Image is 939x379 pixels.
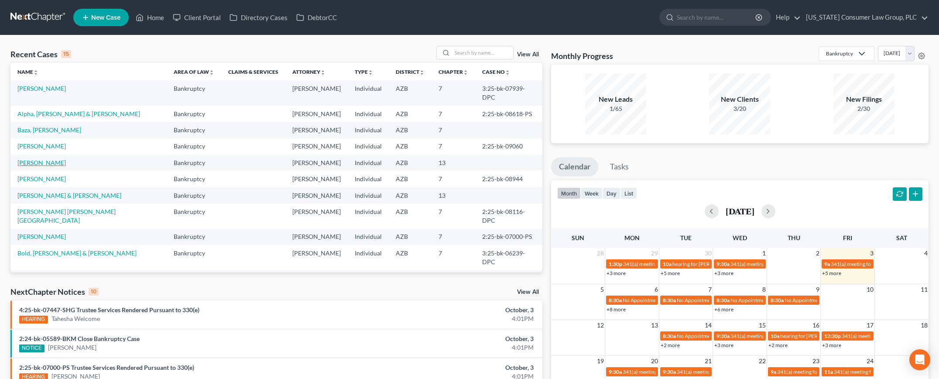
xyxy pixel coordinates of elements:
[607,306,626,313] a: +8 more
[432,155,475,171] td: 13
[482,69,510,75] a: Case Nounfold_more
[475,138,542,155] td: 2:25-bk-09060
[17,175,66,183] a: [PERSON_NAME]
[285,138,348,155] td: [PERSON_NAME]
[225,10,292,25] a: Directory Cases
[285,171,348,187] td: [PERSON_NAME]
[475,80,542,105] td: 3:25-bk-07939-DPC
[19,364,194,371] a: 2:25-bk-07000-PS Trustee Services Rendered Pursuant to 330(e)
[812,320,820,331] span: 16
[355,69,373,75] a: Typeunfold_more
[920,284,929,295] span: 11
[17,249,137,257] a: Bold, [PERSON_NAME] & [PERSON_NAME]
[758,356,767,366] span: 22
[17,208,116,224] a: [PERSON_NAME] [PERSON_NAME][GEOGRAPHIC_DATA]
[909,349,930,370] div: Open Intercom Messenger
[221,63,285,80] th: Claims & Services
[432,122,475,138] td: 7
[596,248,605,258] span: 28
[389,171,432,187] td: AZB
[167,187,221,203] td: Bankruptcy
[368,70,373,75] i: unfold_more
[348,203,389,228] td: Individual
[285,155,348,171] td: [PERSON_NAME]
[389,270,432,295] td: AZB
[285,80,348,105] td: [PERSON_NAME]
[320,70,326,75] i: unfold_more
[432,80,475,105] td: 7
[389,80,432,105] td: AZB
[348,187,389,203] td: Individual
[61,50,71,58] div: 15
[167,80,221,105] td: Bankruptcy
[709,94,770,104] div: New Clients
[389,106,432,122] td: AZB
[285,106,348,122] td: [PERSON_NAME]
[167,122,221,138] td: Bankruptcy
[452,46,513,59] input: Search by name...
[585,104,646,113] div: 1/65
[866,356,874,366] span: 24
[822,342,841,348] a: +3 more
[920,320,929,331] span: 18
[475,203,542,228] td: 2:25-bk-08116-DPC
[788,234,800,241] span: Thu
[432,106,475,122] td: 7
[869,248,874,258] span: 3
[716,261,730,267] span: 9:30a
[866,284,874,295] span: 10
[389,229,432,245] td: AZB
[581,187,603,199] button: week
[609,297,622,303] span: 8:30a
[19,316,48,324] div: HEARING
[17,233,66,240] a: [PERSON_NAME]
[432,245,475,270] td: 7
[131,10,168,25] a: Home
[475,270,542,295] td: 2:24-bk-04389-BKM
[475,229,542,245] td: 2:25-bk-07000-PS
[51,314,100,323] a: Tahesha Welcome
[896,234,907,241] span: Sat
[432,203,475,228] td: 7
[709,104,770,113] div: 3/20
[623,261,707,267] span: 341(a) meeting for [PERSON_NAME]
[661,270,680,276] a: +5 more
[432,229,475,245] td: 7
[716,297,730,303] span: 8:30a
[831,261,938,267] span: 341(a) meeting for [PERSON_NAME] Welcome
[368,314,534,323] div: 4:01PM
[815,248,820,258] span: 2
[167,171,221,187] td: Bankruptcy
[505,70,510,75] i: unfold_more
[650,320,659,331] span: 13
[19,335,140,342] a: 2:24-bk-05589-BKM Close Bankruptcy Case
[661,342,680,348] a: +2 more
[824,261,830,267] span: 9a
[368,363,534,372] div: October, 3
[680,234,692,241] span: Tue
[348,155,389,171] td: Individual
[663,333,676,339] span: 8:30a
[609,261,622,267] span: 1:30p
[368,334,534,343] div: October, 3
[10,286,99,297] div: NextChapter Notices
[761,248,767,258] span: 1
[33,70,38,75] i: unfold_more
[833,94,894,104] div: New Filings
[167,203,221,228] td: Bankruptcy
[714,270,733,276] a: +3 more
[785,297,825,303] span: No Appointments
[167,138,221,155] td: Bankruptcy
[389,155,432,171] td: AZB
[866,320,874,331] span: 17
[730,333,861,339] span: 341(a) meeting for [PERSON_NAME] & [PERSON_NAME]
[551,157,598,176] a: Calendar
[285,245,348,270] td: [PERSON_NAME]
[285,270,348,295] td: [PERSON_NAME]
[603,187,620,199] button: day
[348,106,389,122] td: Individual
[285,187,348,203] td: [PERSON_NAME]
[174,69,214,75] a: Area of Lawunfold_more
[602,157,637,176] a: Tasks
[285,203,348,228] td: [PERSON_NAME]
